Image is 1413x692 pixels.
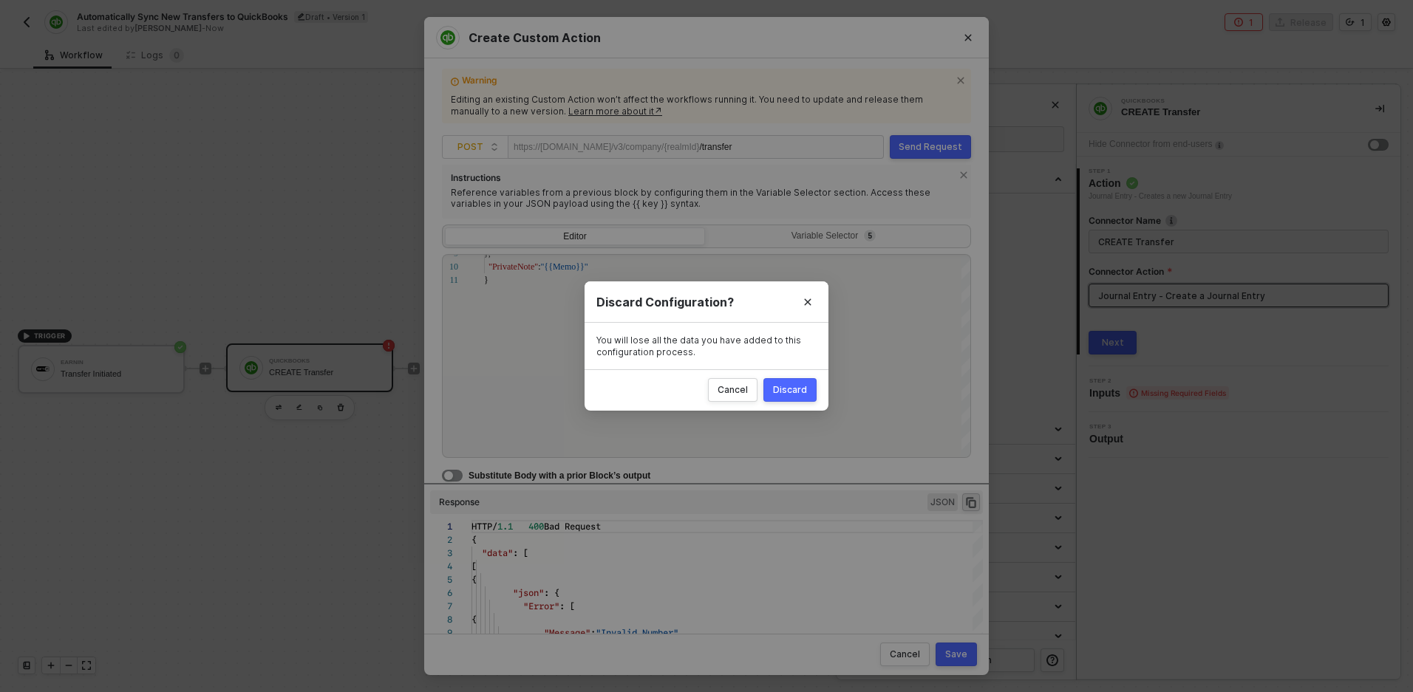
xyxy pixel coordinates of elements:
[927,493,958,511] span: JSON
[568,106,662,117] a: Learn more about it↗
[471,532,477,547] span: {
[514,136,699,158] div: https://[DOMAIN_NAME]/v3/company/{realmId}
[544,586,559,600] span: : {
[471,612,477,626] span: {
[436,260,458,273] div: 10
[471,572,477,586] span: {
[451,187,962,210] div: Reference variables from a previous block by configuring them in the Variable Selector section. A...
[540,261,588,272] span: "{{Memo}}"
[528,519,544,533] span: 400
[471,519,497,533] span: HTTP/
[596,294,817,309] div: Discard Configuration?
[596,335,817,357] div: You will lose all the data you have added to this configuration process.
[559,599,575,613] span: : [
[513,546,528,560] span: : [
[959,171,971,179] span: icon-close
[787,281,828,323] button: Close
[430,573,452,586] div: 5
[439,496,480,508] div: Response
[590,626,596,640] span: :
[430,613,452,626] div: 8
[538,261,540,272] span: :
[457,136,499,158] span: POST
[497,519,513,533] span: 1.1
[430,533,452,547] div: 2
[488,261,538,272] span: "PrivateNote"
[596,626,678,640] span: "Invalid Number"
[436,273,458,287] div: 11
[451,172,953,187] span: Instructions
[708,378,757,402] button: Cancel
[436,26,977,49] div: Create Custom Action
[469,470,650,481] span: Substitute Body with a prior Block’s output
[430,560,452,573] div: 4
[446,228,704,249] div: Editor
[868,232,872,240] span: 5
[430,626,452,640] div: 9
[956,73,968,85] span: icon-close
[430,600,452,613] div: 7
[451,94,962,117] div: Editing an existing Custom Action won’t affect the workflows running it. You need to update and r...
[462,75,950,91] span: Warning
[945,648,967,660] div: Save
[471,559,477,573] span: [
[544,519,601,533] span: Bad Request
[430,547,452,560] div: 3
[763,378,817,402] button: Discard
[678,626,684,640] span: ,
[482,546,513,560] span: "data"
[890,648,920,660] div: Cancel
[899,141,962,153] div: Send Request
[718,384,748,396] div: Cancel
[890,135,971,159] button: Send Request
[471,520,472,533] textarea: Editor content;Press Alt+F1 for Accessibility Options.
[716,230,957,242] div: Variable Selector
[699,136,790,160] div: /transfer
[964,496,978,509] span: icon-copy-paste
[880,643,930,666] button: Cancel
[864,230,876,241] sup: 5
[773,384,807,396] div: Discard
[440,30,455,45] img: integration-icon
[484,275,488,285] span: }
[544,626,590,640] span: "Message"
[523,599,559,613] span: "Error"
[430,520,452,533] div: 1
[513,586,544,600] span: "json"
[430,586,452,600] div: 6
[936,643,977,666] button: Save
[947,17,989,58] button: Close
